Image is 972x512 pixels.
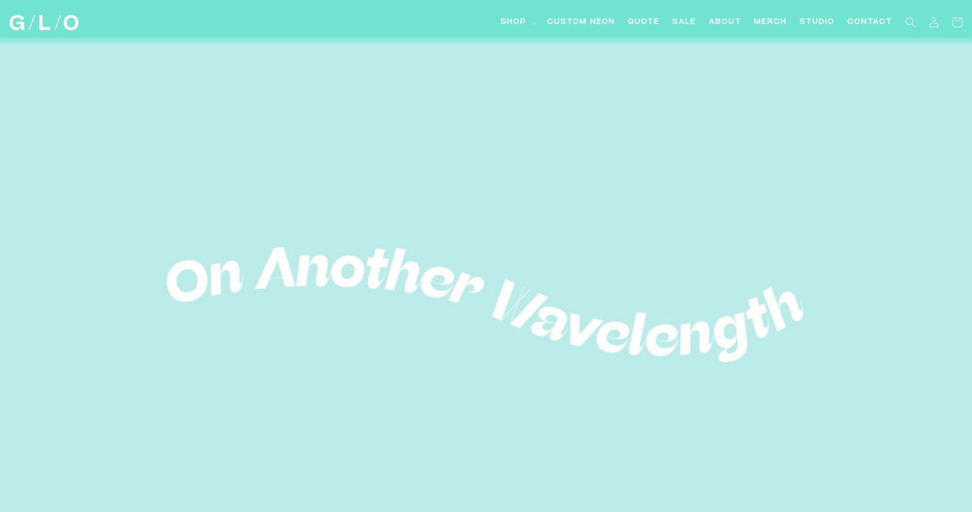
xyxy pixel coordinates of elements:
[666,11,703,34] a: SALE
[847,17,892,28] span: Contact
[6,11,83,34] a: GLO Studio
[703,11,748,34] a: About
[800,17,835,28] span: Studio
[541,11,621,34] a: Custom Neon
[748,11,793,34] a: Merch
[547,17,615,28] span: Custom Neon
[899,11,922,34] summary: Search
[672,17,696,28] span: SALE
[628,17,660,28] span: Quote
[754,17,787,28] span: Merch
[501,17,527,28] span: Shop
[793,11,841,34] a: Studio
[621,11,666,34] a: Quote
[10,15,78,30] img: GLO Studio
[709,17,741,28] span: About
[841,11,899,34] a: Contact
[494,11,541,34] summary: Shop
